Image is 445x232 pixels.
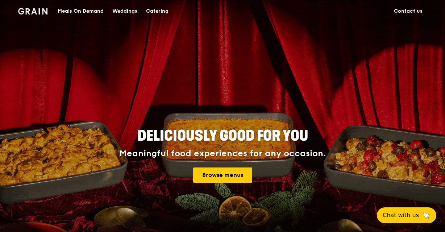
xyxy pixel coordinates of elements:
a: Catering [142,0,173,22]
span: 🦙 [422,211,431,220]
span: Chat with us [383,211,419,220]
div: Catering [146,0,169,22]
div: Meaningful food experiences for any occasion. [92,149,353,159]
span: Deliciously good for you [137,127,308,145]
a: Browse menus [193,167,252,183]
button: Chat with us🦙 [377,207,436,223]
div: Weddings [112,0,137,22]
a: Weddings [108,0,142,22]
div: Meals On Demand [58,0,104,22]
a: Contact us [390,0,427,22]
img: Grain [18,8,47,14]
